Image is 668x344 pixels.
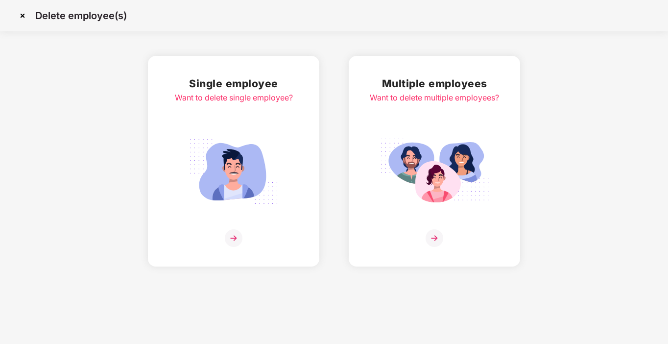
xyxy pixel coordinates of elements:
img: svg+xml;base64,PHN2ZyB4bWxucz0iaHR0cDovL3d3dy53My5vcmcvMjAwMC9zdmciIHdpZHRoPSIzNiIgaGVpZ2h0PSIzNi... [426,229,443,247]
h2: Multiple employees [370,75,499,92]
img: svg+xml;base64,PHN2ZyB4bWxucz0iaHR0cDovL3d3dy53My5vcmcvMjAwMC9zdmciIHdpZHRoPSIzNiIgaGVpZ2h0PSIzNi... [225,229,242,247]
img: svg+xml;base64,PHN2ZyB4bWxucz0iaHR0cDovL3d3dy53My5vcmcvMjAwMC9zdmciIGlkPSJNdWx0aXBsZV9lbXBsb3llZS... [380,133,489,210]
div: Want to delete single employee? [175,92,293,104]
img: svg+xml;base64,PHN2ZyB4bWxucz0iaHR0cDovL3d3dy53My5vcmcvMjAwMC9zdmciIGlkPSJTaW5nbGVfZW1wbG95ZWUiIH... [179,133,288,210]
p: Delete employee(s) [35,10,127,22]
img: svg+xml;base64,PHN2ZyBpZD0iQ3Jvc3MtMzJ4MzIiIHhtbG5zPSJodHRwOi8vd3d3LnczLm9yZy8yMDAwL3N2ZyIgd2lkdG... [15,8,30,24]
div: Want to delete multiple employees? [370,92,499,104]
h2: Single employee [175,75,293,92]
